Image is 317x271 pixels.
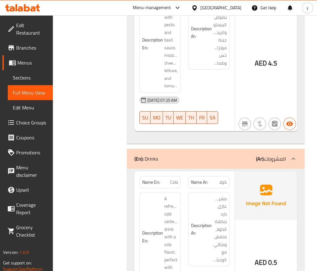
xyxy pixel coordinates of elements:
a: Branches [2,40,53,55]
span: 4.5 [268,57,277,69]
span: Full Menu View [13,89,48,96]
span: Coverage Report [16,201,48,216]
div: [GEOGRAPHIC_DATA] [200,4,241,11]
span: Menus [17,59,48,66]
a: Edit Menu [8,100,53,115]
a: Choice Groups [2,115,53,130]
button: TU [163,111,174,124]
span: SU [142,113,148,122]
span: MO [153,113,161,122]
img: Ae5nvW7+0k+MAAAAAElFTkSuQmCC [235,171,297,220]
span: Grocery Checklist [16,224,48,239]
span: FR [199,113,205,122]
a: Promotions [2,145,53,160]
a: Menus [2,55,53,70]
button: Available [283,118,296,130]
button: SU [139,111,151,124]
span: Cola [170,179,178,186]
button: Purchased item [254,118,266,130]
button: Not branch specific item [239,118,251,130]
a: Full Menu View [8,85,53,100]
span: Upsell [16,186,48,194]
a: Upsell [2,182,53,197]
a: Coupons [2,130,53,145]
span: 1.0.0 [19,248,29,256]
button: TH [186,111,197,124]
span: TH [188,113,194,122]
span: Branches [16,44,48,51]
button: MO [151,111,163,124]
strong: Description En: [142,229,163,244]
p: المشروبات [256,155,286,162]
a: Coverage Report [2,197,53,220]
span: Version: [3,248,18,256]
span: Menu disclaimer [16,164,48,179]
button: Not has choices [268,118,281,130]
span: مشروب غازي بارد بنكهة الكولا، منعش ومثالي مع الوجبات. [213,195,227,264]
strong: Description En: [142,36,163,51]
button: WE [174,111,186,124]
span: SA [210,113,216,122]
a: Edit Restaurant [2,18,53,40]
div: (En): Drinks(Ar):المشروبات [127,149,305,169]
strong: Description Ar: [191,222,212,237]
strong: Name En: [142,179,160,186]
strong: Description Ar: [191,25,212,40]
b: (Ar): [256,154,264,163]
span: Edit Menu [13,104,48,111]
a: Grocery Checklist [2,220,53,242]
span: AED [255,256,267,269]
span: AED [255,57,267,69]
span: y [306,4,309,11]
div: Menu-management [133,4,171,12]
span: Promotions [16,149,48,156]
span: [DATE] 07:25 AM [145,97,179,103]
b: (En): [134,154,143,163]
span: 0.5 [268,256,277,269]
a: Sections [8,70,53,85]
p: Drinks [134,155,158,162]
span: Sections [13,74,48,81]
span: Get support on: [3,259,32,267]
span: Edit Restaurant [16,22,48,36]
span: Coupons [16,134,48,141]
button: SA [207,111,218,124]
span: WE [176,113,183,122]
span: Choice Groups [16,119,48,126]
span: TU [165,113,171,122]
button: FR [197,111,207,124]
strong: Name Ar: [191,179,208,186]
a: Menu disclaimer [2,160,53,182]
span: كولا [219,179,227,186]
